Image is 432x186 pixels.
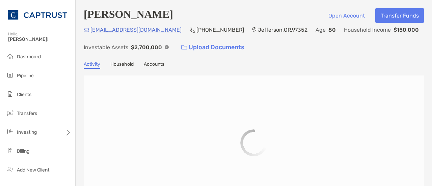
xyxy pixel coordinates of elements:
span: Add New Client [17,167,49,173]
span: Investing [17,129,37,135]
span: Pipeline [17,73,34,79]
img: Info Icon [165,45,169,49]
p: 80 [328,26,336,34]
p: [EMAIL_ADDRESS][DOMAIN_NAME] [90,26,182,34]
img: add_new_client icon [6,165,14,174]
img: Email Icon [84,28,89,32]
a: Household [110,61,134,69]
span: Transfers [17,111,37,116]
img: clients icon [6,90,14,98]
span: Dashboard [17,54,41,60]
p: [PHONE_NUMBER] [196,26,244,34]
a: Upload Documents [177,40,249,55]
a: Accounts [144,61,164,69]
img: Phone Icon [190,27,195,33]
p: Jefferson , OR , 97352 [258,26,307,34]
p: Age [316,26,326,34]
img: transfers icon [6,109,14,117]
img: CAPTRUST Logo [8,3,67,27]
img: pipeline icon [6,71,14,79]
span: Billing [17,148,29,154]
button: Open Account [323,8,370,23]
img: investing icon [6,128,14,136]
h4: [PERSON_NAME] [84,8,173,23]
button: Transfer Funds [375,8,424,23]
img: dashboard icon [6,52,14,60]
img: button icon [181,45,187,50]
p: $150,000 [394,26,419,34]
img: Location Icon [252,27,256,33]
p: Investable Assets [84,43,128,52]
img: billing icon [6,147,14,155]
span: Clients [17,92,31,97]
a: Activity [84,61,100,69]
span: [PERSON_NAME]! [8,36,71,42]
p: $2,700,000 [131,43,162,52]
p: Household Income [344,26,391,34]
